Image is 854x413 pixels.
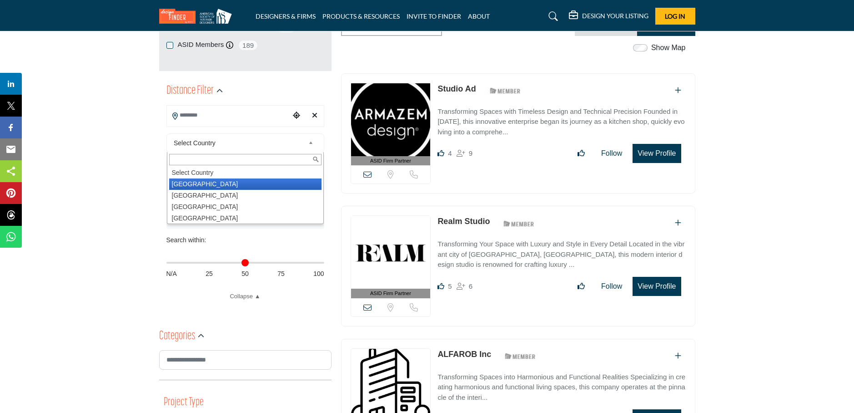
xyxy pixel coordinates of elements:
a: Transforming Spaces with Timeless Design and Technical Precision Founded in [DATE], this innovati... [437,101,685,138]
label: ASID Members [178,40,224,50]
button: View Profile [633,144,681,163]
a: Add To List [675,352,681,360]
img: Studio Ad [351,83,431,156]
li: Select Country [169,167,322,178]
span: ASID Firm Partner [370,157,411,165]
li: [GEOGRAPHIC_DATA] [169,213,322,224]
a: INVITE TO FINDER [407,12,461,20]
a: Transforming Your Space with Luxury and Style in Every Detail Located in the vibrant city of [GEO... [437,234,685,270]
span: 100 [313,269,324,279]
span: 4 [448,149,452,157]
a: DESIGNERS & FIRMS [256,12,316,20]
p: Transforming Your Space with Luxury and Style in Every Detail Located in the vibrant city of [GEO... [437,239,685,270]
a: Studio Ad [437,84,476,93]
img: ASID Members Badge Icon [485,85,526,97]
span: 6 [469,282,472,290]
a: Collapse ▲ [166,292,324,301]
button: Log In [655,8,695,25]
button: Project Type [164,394,204,411]
i: Likes [437,150,444,157]
li: [GEOGRAPHIC_DATA] [169,178,322,190]
div: Clear search location [308,106,322,126]
li: [GEOGRAPHIC_DATA] [169,201,322,213]
div: Followers [457,148,472,159]
p: Transforming Spaces into Harmonious and Functional Realities Specializing in creating harmonious ... [437,372,685,403]
i: Likes [437,283,444,290]
a: Realm Studio [437,217,490,226]
h2: Distance Filter [166,83,214,99]
p: Transforming Spaces with Timeless Design and Technical Precision Founded in [DATE], this innovati... [437,107,685,138]
a: Add To List [675,219,681,227]
img: ASID Members Badge Icon [498,218,539,229]
p: ALFAROB Inc [437,348,491,361]
span: 189 [238,40,258,51]
span: 50 [241,269,249,279]
span: N/A [166,269,177,279]
button: Like listing [572,277,591,296]
a: ASID Firm Partner [351,216,431,298]
li: [GEOGRAPHIC_DATA] [169,190,322,201]
input: Search Category [159,350,332,370]
input: Search Text [169,154,322,165]
span: Select Country [174,138,305,148]
button: Like listing [572,144,591,163]
img: Site Logo [159,9,236,24]
span: Log In [665,12,685,20]
div: Choose your current location [290,106,303,126]
span: 5 [448,282,452,290]
span: 9 [469,149,472,157]
a: Add To List [675,87,681,94]
p: Realm Studio [437,215,490,228]
span: 25 [206,269,213,279]
h5: DESIGN YOUR LISTING [582,12,648,20]
a: ABOUT [468,12,490,20]
span: 75 [277,269,285,279]
h2: Categories [159,328,195,345]
a: ALFAROB Inc [437,350,491,359]
img: Realm Studio [351,216,431,289]
a: PRODUCTS & RESOURCES [322,12,400,20]
input: ASID Members checkbox [166,42,173,49]
button: Follow [595,277,628,296]
button: View Profile [633,277,681,296]
p: Studio Ad [437,83,476,95]
div: Search within: [166,235,324,245]
a: Search [540,9,564,24]
div: DESIGN YOUR LISTING [569,11,648,22]
a: Transforming Spaces into Harmonious and Functional Realities Specializing in creating harmonious ... [437,367,685,403]
label: Show Map [651,42,686,53]
input: Search Location [167,107,290,124]
img: ASID Members Badge Icon [500,351,541,362]
a: ASID Firm Partner [351,83,431,166]
div: Followers [457,281,472,292]
span: ASID Firm Partner [370,290,411,297]
button: Follow [595,144,628,163]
